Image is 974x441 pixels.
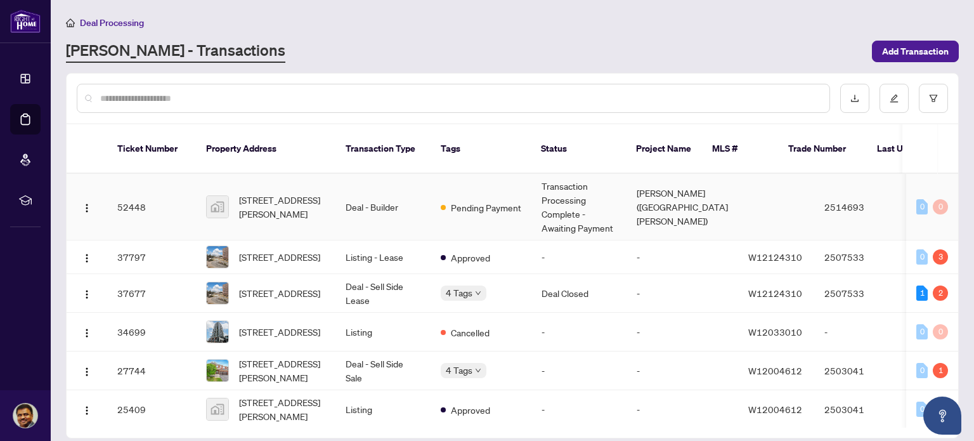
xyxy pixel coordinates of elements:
[239,395,325,423] span: [STREET_ADDRESS][PERSON_NAME]
[778,124,867,174] th: Trade Number
[872,41,959,62] button: Add Transaction
[66,18,75,27] span: home
[82,367,92,377] img: Logo
[814,390,903,429] td: 2503041
[77,322,97,342] button: Logo
[933,363,948,378] div: 1
[82,405,92,416] img: Logo
[919,84,948,113] button: filter
[748,365,802,376] span: W12004612
[107,174,196,240] td: 52448
[239,250,320,264] span: [STREET_ADDRESS]
[107,390,196,429] td: 25409
[916,286,928,301] div: 1
[239,325,320,339] span: [STREET_ADDRESS]
[335,274,431,313] td: Deal - Sell Side Lease
[107,240,196,274] td: 37797
[627,174,738,240] td: [PERSON_NAME] ([GEOGRAPHIC_DATA][PERSON_NAME])
[748,326,802,338] span: W12033010
[531,313,627,352] td: -
[77,247,97,267] button: Logo
[335,124,431,174] th: Transaction Type
[475,367,481,374] span: down
[335,352,431,390] td: Deal - Sell Side Sale
[850,94,859,103] span: download
[748,404,802,415] span: W12004612
[933,324,948,339] div: 0
[82,328,92,338] img: Logo
[196,124,335,174] th: Property Address
[451,403,490,417] span: Approved
[446,286,472,300] span: 4 Tags
[916,402,928,417] div: 0
[207,246,228,268] img: thumbnail-img
[814,174,903,240] td: 2514693
[451,251,490,265] span: Approved
[840,84,869,113] button: download
[207,196,228,218] img: thumbnail-img
[207,321,228,343] img: thumbnail-img
[446,363,472,378] span: 4 Tags
[814,274,903,313] td: 2507533
[531,174,627,240] td: Transaction Processing Complete - Awaiting Payment
[627,274,738,313] td: -
[431,124,531,174] th: Tags
[239,193,325,221] span: [STREET_ADDRESS][PERSON_NAME]
[814,240,903,274] td: 2507533
[10,10,41,33] img: logo
[929,94,938,103] span: filter
[627,313,738,352] td: -
[627,390,738,429] td: -
[335,390,431,429] td: Listing
[933,249,948,265] div: 3
[239,286,320,300] span: [STREET_ADDRESS]
[82,203,92,213] img: Logo
[207,360,228,381] img: thumbnail-img
[107,313,196,352] td: 34699
[335,240,431,274] td: Listing - Lease
[880,84,909,113] button: edit
[335,174,431,240] td: Deal - Builder
[77,197,97,217] button: Logo
[867,124,962,174] th: Last Updated By
[207,398,228,420] img: thumbnail-img
[531,124,626,174] th: Status
[82,253,92,263] img: Logo
[916,363,928,378] div: 0
[66,40,285,63] a: [PERSON_NAME] - Transactions
[627,240,738,274] td: -
[814,352,903,390] td: 2503041
[80,17,144,29] span: Deal Processing
[748,251,802,263] span: W12124310
[882,41,949,62] span: Add Transaction
[451,326,490,339] span: Cancelled
[82,289,92,299] img: Logo
[107,124,196,174] th: Ticket Number
[627,352,738,390] td: -
[748,287,802,299] span: W12124310
[451,201,521,214] span: Pending Payment
[531,274,627,313] td: Deal Closed
[702,124,778,174] th: MLS #
[916,199,928,214] div: 0
[814,313,903,352] td: -
[107,274,196,313] td: 37677
[923,397,961,435] button: Open asap
[916,249,928,265] div: 0
[531,390,627,429] td: -
[13,404,37,428] img: Profile Icon
[475,290,481,296] span: down
[239,357,325,385] span: [STREET_ADDRESS][PERSON_NAME]
[933,199,948,214] div: 0
[626,124,702,174] th: Project Name
[77,360,97,381] button: Logo
[77,399,97,419] button: Logo
[531,352,627,390] td: -
[207,282,228,304] img: thumbnail-img
[531,240,627,274] td: -
[890,94,899,103] span: edit
[933,286,948,301] div: 2
[335,313,431,352] td: Listing
[916,324,928,339] div: 0
[77,283,97,303] button: Logo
